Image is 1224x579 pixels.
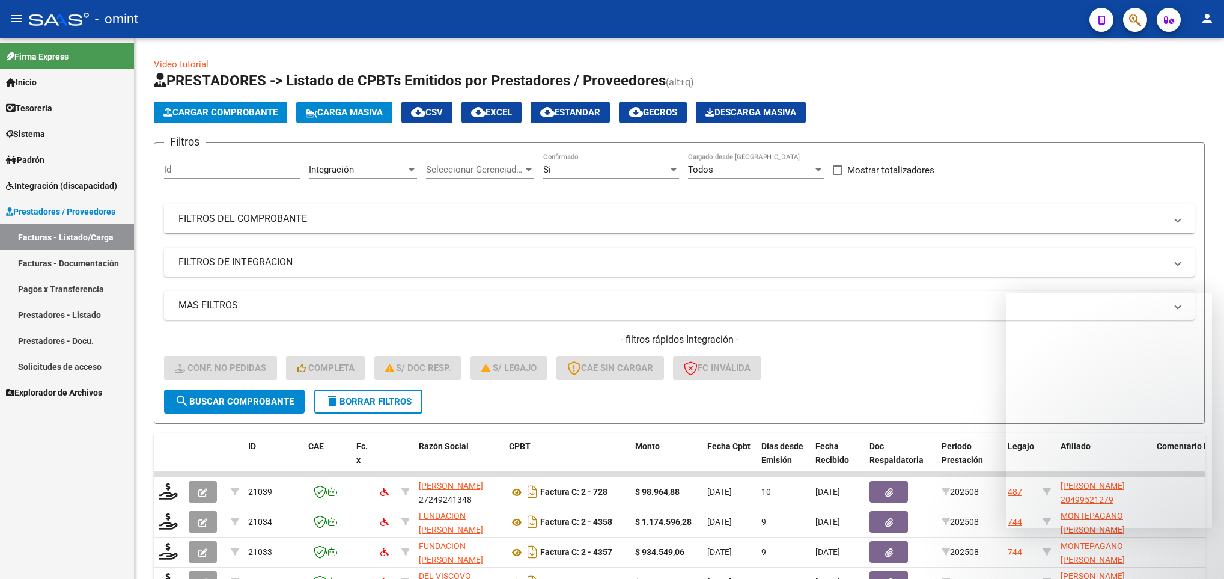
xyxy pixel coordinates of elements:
[619,102,687,123] button: Gecros
[297,363,355,373] span: Completa
[6,50,69,63] span: Firma Express
[154,59,209,70] a: Video tutorial
[937,433,1003,486] datatable-header-cell: Período Prestación
[352,433,376,486] datatable-header-cell: Fc. x
[419,509,499,535] div: 30711593116
[556,356,664,380] button: CAE SIN CARGAR
[306,107,383,118] span: Carga Masiva
[540,488,607,497] strong: Factura C: 2 - 728
[163,107,278,118] span: Cargar Comprobante
[356,441,368,465] span: Fc. x
[419,541,483,565] span: FUNDACION [PERSON_NAME]
[673,356,761,380] button: FC Inválida
[164,248,1195,277] mat-expansion-panel-header: FILTROS DE INTEGRACION
[385,363,451,373] span: S/ Doc Resp.
[540,518,612,527] strong: Factura C: 2 - 4358
[6,179,117,192] span: Integración (discapacidad)
[178,299,1166,312] mat-panel-title: MAS FILTROS
[707,517,732,527] span: [DATE]
[707,547,732,557] span: [DATE]
[635,441,660,451] span: Monto
[95,6,138,32] span: - omint
[865,433,937,486] datatable-header-cell: Doc Respaldatoria
[1200,11,1214,26] mat-icon: person
[696,102,806,123] app-download-masive: Descarga masiva de comprobantes (adjuntos)
[684,363,751,373] span: FC Inválida
[411,105,425,119] mat-icon: cloud_download
[702,433,757,486] datatable-header-cell: Fecha Cpbt
[164,291,1195,320] mat-expansion-panel-header: MAS FILTROS
[325,394,339,408] mat-icon: delete
[248,441,256,451] span: ID
[540,107,600,118] span: Estandar
[243,433,303,486] datatable-header-cell: ID
[942,517,979,527] span: 202508
[1008,545,1022,559] div: 744
[248,517,272,527] span: 21034
[6,76,37,89] span: Inicio
[374,356,462,380] button: S/ Doc Resp.
[303,433,352,486] datatable-header-cell: CAE
[164,204,1195,233] mat-expansion-panel-header: FILTROS DEL COMPROBANTE
[325,396,412,407] span: Borrar Filtros
[296,102,392,123] button: Carga Masiva
[308,441,324,451] span: CAE
[942,547,979,557] span: 202508
[525,512,540,532] i: Descargar documento
[705,107,796,118] span: Descarga Masiva
[531,102,610,123] button: Estandar
[761,517,766,527] span: 9
[635,547,684,557] strong: $ 934.549,06
[10,11,24,26] mat-icon: menu
[630,433,702,486] datatable-header-cell: Monto
[707,441,751,451] span: Fecha Cpbt
[688,164,713,175] span: Todos
[869,441,924,465] span: Doc Respaldatoria
[847,163,934,177] span: Mostrar totalizadores
[1061,541,1125,578] span: MONTEPAGANO [PERSON_NAME] 27379483106
[942,487,979,497] span: 202508
[175,396,294,407] span: Buscar Comprobante
[6,127,45,141] span: Sistema
[471,105,486,119] mat-icon: cloud_download
[154,102,287,123] button: Cargar Comprobante
[757,433,811,486] datatable-header-cell: Días desde Emisión
[164,356,277,380] button: Conf. no pedidas
[309,164,354,175] span: Integración
[1003,433,1038,486] datatable-header-cell: Legajo
[286,356,365,380] button: Completa
[696,102,806,123] button: Descarga Masiva
[567,363,653,373] span: CAE SIN CARGAR
[419,511,483,535] span: FUNDACION [PERSON_NAME]
[761,487,771,497] span: 10
[707,487,732,497] span: [DATE]
[1183,538,1212,567] iframe: Intercom live chat
[525,542,540,562] i: Descargar documento
[470,356,547,380] button: S/ legajo
[629,107,677,118] span: Gecros
[6,153,44,167] span: Padrón
[525,482,540,501] i: Descargar documento
[481,363,537,373] span: S/ legajo
[164,333,1195,346] h4: - filtros rápidos Integración -
[815,547,840,557] span: [DATE]
[629,105,643,119] mat-icon: cloud_download
[248,487,272,497] span: 21039
[504,433,630,486] datatable-header-cell: CPBT
[540,105,555,119] mat-icon: cloud_download
[761,547,766,557] span: 9
[164,133,206,150] h3: Filtros
[461,102,522,123] button: EXCEL
[314,390,422,414] button: Borrar Filtros
[6,386,102,399] span: Explorador de Archivos
[419,441,469,451] span: Razón Social
[419,539,499,565] div: 30711593116
[6,205,115,218] span: Prestadores / Proveedores
[175,363,266,373] span: Conf. no pedidas
[815,441,849,465] span: Fecha Recibido
[419,481,483,491] span: [PERSON_NAME]
[761,441,803,465] span: Días desde Emisión
[154,72,666,89] span: PRESTADORES -> Listado de CPBTs Emitidos por Prestadores / Proveedores
[426,164,523,175] span: Seleccionar Gerenciador
[1006,293,1212,528] iframe: Intercom live chat mensaje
